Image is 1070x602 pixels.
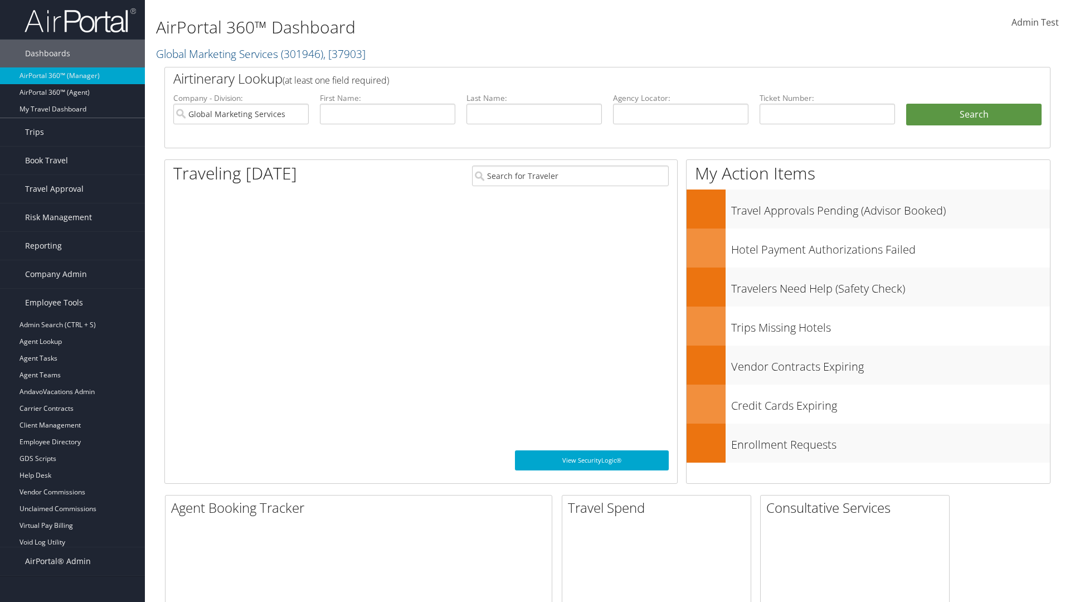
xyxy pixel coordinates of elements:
[515,450,669,470] a: View SecurityLogic®
[25,289,83,317] span: Employee Tools
[687,162,1050,185] h1: My Action Items
[613,93,748,104] label: Agency Locator:
[25,260,87,288] span: Company Admin
[731,197,1050,219] h3: Travel Approvals Pending (Advisor Booked)
[173,69,968,88] h2: Airtinerary Lookup
[281,46,323,61] span: ( 301946 )
[156,46,366,61] a: Global Marketing Services
[25,203,92,231] span: Risk Management
[687,346,1050,385] a: Vendor Contracts Expiring
[687,268,1050,307] a: Travelers Need Help (Safety Check)
[25,7,136,33] img: airportal-logo.png
[687,190,1050,229] a: Travel Approvals Pending (Advisor Booked)
[687,229,1050,268] a: Hotel Payment Authorizations Failed
[760,93,895,104] label: Ticket Number:
[906,104,1042,126] button: Search
[173,93,309,104] label: Company - Division:
[25,547,91,575] span: AirPortal® Admin
[171,498,552,517] h2: Agent Booking Tracker
[731,392,1050,414] h3: Credit Cards Expiring
[731,431,1050,453] h3: Enrollment Requests
[25,118,44,146] span: Trips
[156,16,758,39] h1: AirPortal 360™ Dashboard
[568,498,751,517] h2: Travel Spend
[731,314,1050,336] h3: Trips Missing Hotels
[1011,16,1059,28] span: Admin Test
[283,74,389,86] span: (at least one field required)
[173,162,297,185] h1: Traveling [DATE]
[472,166,669,186] input: Search for Traveler
[320,93,455,104] label: First Name:
[731,236,1050,258] h3: Hotel Payment Authorizations Failed
[731,353,1050,375] h3: Vendor Contracts Expiring
[1011,6,1059,40] a: Admin Test
[466,93,602,104] label: Last Name:
[687,385,1050,424] a: Credit Cards Expiring
[687,307,1050,346] a: Trips Missing Hotels
[731,275,1050,297] h3: Travelers Need Help (Safety Check)
[687,424,1050,463] a: Enrollment Requests
[25,232,62,260] span: Reporting
[766,498,949,517] h2: Consultative Services
[25,147,68,174] span: Book Travel
[323,46,366,61] span: , [ 37903 ]
[25,175,84,203] span: Travel Approval
[25,40,70,67] span: Dashboards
